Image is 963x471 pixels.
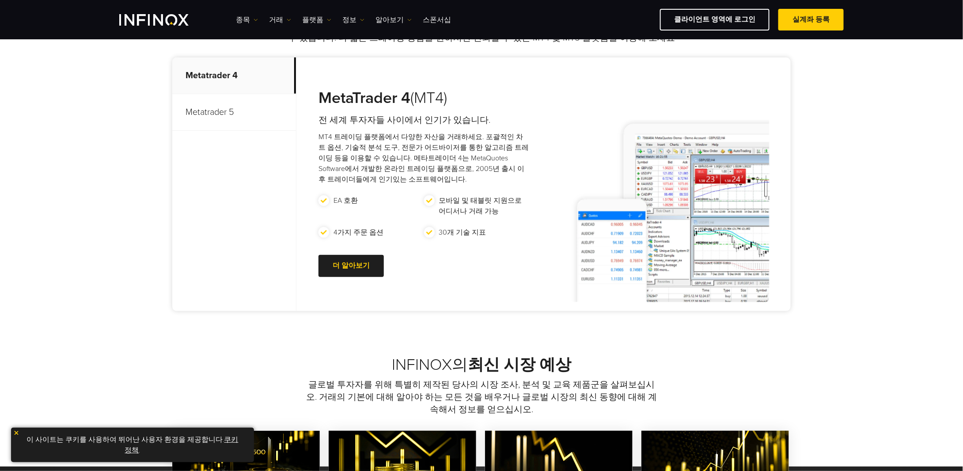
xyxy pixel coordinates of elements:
[172,94,296,131] p: Metatrader 5
[119,14,209,26] a: INFINOX Logo
[269,15,291,25] a: 거래
[318,132,529,185] p: MT4 트레이딩 플랫폼에서 다양한 자산을 거래하세요. 포괄적인 차트 옵션, 기술적 분석 도구, 전문가 어드바이저를 통한 알고리즘 트레이딩 등을 이용할 수 있습니다. 메타트레이...
[660,9,770,30] a: 클라이언트 영역에 로그인
[342,15,364,25] a: 정보
[303,379,660,416] p: 글로벌 투자자를 위해 특별히 제작된 당사의 시장 조사, 분석 및 교육 제품군을 살펴보십시오. 거래의 기본에 대해 알아야 하는 모든 것을 배우거나 글로벌 시장의 최신 동향에 대...
[236,15,258,25] a: 종목
[318,114,529,126] h4: 전 세계 투자자들 사이에서 인기가 있습니다.
[439,195,525,217] p: 모바일 및 태블릿 지원으로 어디서나 거래 가능
[318,88,410,107] strong: MetaTrader 4
[15,432,250,458] p: 이 사이트는 쿠키를 사용하여 뛰어난 사용자 환경을 제공합니다. .
[468,355,571,374] strong: 최신 시장 예상
[302,15,331,25] a: 플랫폼
[318,88,529,108] h3: (MT4)
[334,195,358,206] p: EA 호환
[423,15,451,25] a: 스폰서십
[318,255,384,277] a: 더 알아보기
[13,430,19,436] img: yellow close icon
[172,57,296,94] p: Metatrader 4
[375,15,412,25] a: 알아보기
[778,9,844,30] a: 실계좌 등록
[172,355,791,375] h2: INFINOX의
[439,227,486,238] p: 30개 기술 지표
[334,227,383,238] p: 4가지 주문 옵션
